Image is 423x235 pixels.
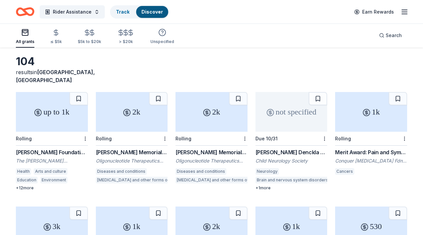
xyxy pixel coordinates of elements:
a: not specifiedDue 10/31[PERSON_NAME] Denckla AwardChild Neurology SocietyNeurologyBrain and nervou... [255,92,327,191]
div: 2k [175,92,248,132]
a: Home [16,4,34,20]
a: 2kRolling[PERSON_NAME] Memorial Scholarship – Graduate StudentsOligonucleotide Therapeutics Socie... [175,92,248,185]
div: Rolling [175,136,191,141]
div: not specified [255,92,327,132]
div: The [PERSON_NAME] Foundation [16,158,88,164]
div: Diseases and conditions [96,168,147,175]
span: Search [386,31,402,39]
div: Unspecified [150,39,174,44]
a: Track [116,9,130,15]
button: Rider Assistance [40,5,105,19]
div: [MEDICAL_DATA] and other forms of [MEDICAL_DATA] [96,177,206,183]
a: 1kRollingMerit Award: Pain and Symptom Management Special Merit AwardConquer [MEDICAL_DATA] Fdn O... [335,92,407,177]
span: [GEOGRAPHIC_DATA], [GEOGRAPHIC_DATA] [16,69,95,83]
div: Due 10/31 [255,136,278,141]
button: $5k to $20k [78,26,101,48]
div: Neurology [255,168,279,175]
div: Health [16,168,31,175]
span: Rider Assistance [53,8,92,16]
div: 2k [96,92,168,132]
div: [PERSON_NAME] Memorial Scholarship – Graduate Students [175,148,248,156]
div: $5k to $20k [78,39,101,44]
div: Cancers [335,168,354,175]
div: Rolling [335,136,351,141]
div: Conquer [MEDICAL_DATA] Fdn Of The American Society Of Clinical Oncology [335,158,407,164]
button: Unspecified [150,26,174,48]
button: TrackDiscover [110,5,169,19]
div: up to 1k [16,92,88,132]
div: > $20k [117,39,135,44]
div: + 12 more [16,185,88,191]
div: 1k [335,92,407,132]
button: All grants [16,26,34,48]
div: [PERSON_NAME] Memorial Scholarship – Postdoctoral Fellows and Junior Industrial Professionals [96,148,168,156]
div: [MEDICAL_DATA] and other forms of [MEDICAL_DATA] [175,177,285,183]
button: Search [374,29,407,42]
a: 2kRolling[PERSON_NAME] Memorial Scholarship – Postdoctoral Fellows and Junior Industrial Professi... [96,92,168,185]
div: Oligonucleotide Therapeutics Society [175,158,248,164]
div: Rolling [16,136,32,141]
div: Merit Award: Pain and Symptom Management Special Merit Award [335,148,407,156]
span: in [16,69,95,83]
div: 104 [16,55,88,68]
div: + 1 more [255,185,327,191]
a: Discover [141,9,163,15]
div: Environment [40,177,67,183]
div: Education [16,177,38,183]
div: Child Neurology Society [255,158,327,164]
div: Rolling [96,136,112,141]
div: ≤ $5k [50,39,62,44]
div: Oligonucleotide Therapeutics Society [96,158,168,164]
div: Arts and culture [34,168,67,175]
div: Brain and nervous system disorders [255,177,329,183]
div: [PERSON_NAME] Denckla Award [255,148,327,156]
div: [PERSON_NAME] Foundation Grant [16,148,88,156]
div: All grants [16,39,34,44]
button: > $20k [117,26,135,48]
a: up to 1kRolling[PERSON_NAME] Foundation GrantThe [PERSON_NAME] FoundationHealthArts and cultureEd... [16,92,88,191]
div: Diseases and conditions [175,168,226,175]
a: Earn Rewards [350,6,398,18]
div: results [16,68,88,84]
button: ≤ $5k [50,26,62,48]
